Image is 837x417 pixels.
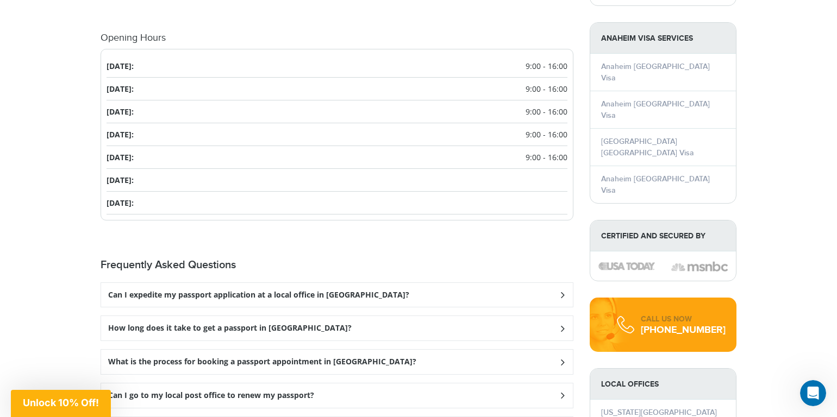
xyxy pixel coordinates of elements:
a: Anaheim [GEOGRAPHIC_DATA] Visa [601,99,710,120]
h3: What is the process for booking a passport appointment in [GEOGRAPHIC_DATA]? [108,357,416,367]
li: [DATE]: [107,192,567,214]
strong: Anaheim Visa Services [590,23,736,54]
span: 9:00 - 16:00 [526,106,567,117]
div: Unlock 10% Off! [11,390,111,417]
span: 9:00 - 16:00 [526,129,567,140]
li: [DATE]: [107,78,567,100]
h3: Can I go to my local post office to renew my passport? [108,391,314,400]
div: CALL US NOW [641,314,726,325]
img: image description [598,262,655,270]
a: Anaheim [GEOGRAPHIC_DATA] Visa [601,174,710,195]
div: [PHONE_NUMBER] [641,325,726,336]
li: [DATE]: [107,123,567,146]
h3: How long does it take to get a passport in [GEOGRAPHIC_DATA]? [108,324,352,333]
span: 9:00 - 16:00 [526,151,567,163]
li: [DATE]: [107,169,567,192]
li: [DATE]: [107,55,567,78]
span: Unlock 10% Off! [23,397,99,408]
strong: Certified and Secured by [590,220,736,251]
span: 9:00 - 16:00 [526,60,567,72]
h4: Opening Hours [101,33,573,43]
img: image description [671,260,728,273]
li: [DATE]: [107,146,567,169]
li: [DATE]: [107,100,567,123]
span: 9:00 - 16:00 [526,83,567,94]
h2: Frequently Asked Questions [101,258,573,271]
strong: LOCAL OFFICES [590,369,736,400]
h3: Can I expedite my passport application at a local office in [GEOGRAPHIC_DATA]? [108,290,409,300]
iframe: Intercom live chat [800,380,826,406]
a: [GEOGRAPHIC_DATA] [GEOGRAPHIC_DATA] Visa [601,137,694,157]
a: Anaheim [GEOGRAPHIC_DATA] Visa [601,62,710,83]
